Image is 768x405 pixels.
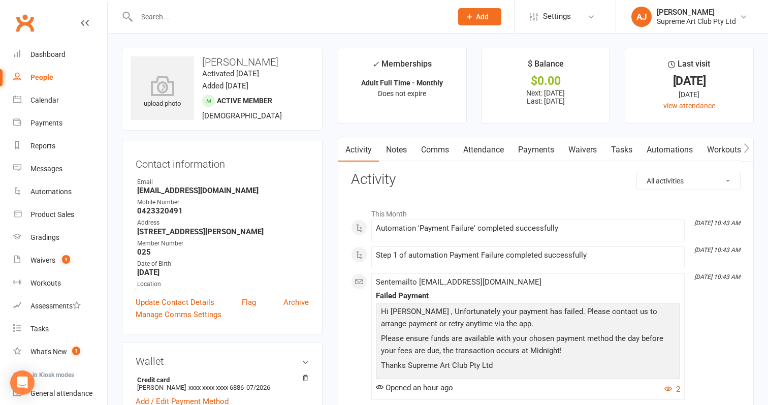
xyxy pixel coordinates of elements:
[664,383,680,395] button: 2
[13,112,107,135] a: Payments
[30,325,49,333] div: Tasks
[136,308,221,321] a: Manage Comms Settings
[202,81,248,90] time: Added [DATE]
[188,384,244,391] span: xxxx xxxx xxxx 6886
[136,375,309,393] li: [PERSON_NAME]
[137,279,309,289] div: Location
[663,102,715,110] a: view attendance
[202,111,282,120] span: [DEMOGRAPHIC_DATA]
[13,340,107,363] a: What's New1
[639,138,700,162] a: Automations
[338,138,379,162] a: Activity
[30,279,61,287] div: Workouts
[30,119,62,127] div: Payments
[456,138,511,162] a: Attendance
[13,226,107,249] a: Gradings
[10,370,35,395] div: Open Intercom Messenger
[131,56,314,68] h3: [PERSON_NAME]
[376,383,453,392] span: Opened an hour ago
[13,135,107,158] a: Reports
[372,59,379,69] i: ✓
[30,73,53,81] div: People
[351,172,741,188] h3: Activity
[378,305,678,332] p: Hi [PERSON_NAME] , Unfortunately your payment has failed. Please contact us to arrange payment or...
[13,180,107,203] a: Automations
[137,247,309,257] strong: 025
[361,79,443,87] strong: Adult Full Time - Monthly
[694,273,740,281] i: [DATE] 10:43 AM
[136,154,309,170] h3: Contact information
[13,43,107,66] a: Dashboard
[511,138,561,162] a: Payments
[134,10,445,24] input: Search...
[217,97,272,105] span: Active member
[528,57,564,76] div: $ Balance
[30,389,92,397] div: General attendance
[657,8,736,17] div: [PERSON_NAME]
[378,359,678,374] p: Thanks Supreme Art Club Pty Ltd
[414,138,456,162] a: Comms
[458,8,501,25] button: Add
[30,165,62,173] div: Messages
[137,227,309,236] strong: [STREET_ADDRESS][PERSON_NAME]
[351,203,741,220] li: This Month
[137,259,309,269] div: Date of Birth
[30,256,55,264] div: Waivers
[476,13,489,21] span: Add
[372,57,432,76] div: Memberships
[376,277,541,287] span: Sent email to [EMAIL_ADDRESS][DOMAIN_NAME]
[561,138,604,162] a: Waivers
[634,89,744,100] div: [DATE]
[62,255,70,264] span: 1
[634,76,744,86] div: [DATE]
[30,96,59,104] div: Calendar
[604,138,639,162] a: Tasks
[13,249,107,272] a: Waivers 1
[137,186,309,195] strong: [EMAIL_ADDRESS][DOMAIN_NAME]
[12,10,38,36] a: Clubworx
[13,89,107,112] a: Calendar
[378,332,678,359] p: Please ensure funds are available with your chosen payment method the day before your fees are du...
[13,158,107,180] a: Messages
[30,210,74,219] div: Product Sales
[30,50,66,58] div: Dashboard
[657,17,736,26] div: Supreme Art Club Pty Ltd
[30,348,67,356] div: What's New
[378,89,426,98] span: Does not expire
[700,138,748,162] a: Workouts
[376,224,680,233] div: Automation 'Payment Failure' completed successfully
[30,302,81,310] div: Assessments
[376,251,680,260] div: Step 1 of automation Payment Failure completed successfully
[137,218,309,228] div: Address
[136,356,309,367] h3: Wallet
[694,246,740,254] i: [DATE] 10:43 AM
[137,376,304,384] strong: Credit card
[242,296,256,308] a: Flag
[202,69,259,78] time: Activated [DATE]
[543,5,571,28] span: Settings
[13,203,107,226] a: Product Sales
[137,206,309,215] strong: 0423320491
[30,233,59,241] div: Gradings
[137,268,309,277] strong: [DATE]
[137,239,309,248] div: Member Number
[376,292,680,300] div: Failed Payment
[131,76,194,109] div: upload photo
[668,57,710,76] div: Last visit
[283,296,309,308] a: Archive
[631,7,652,27] div: AJ
[137,177,309,187] div: Email
[30,188,72,196] div: Automations
[137,198,309,207] div: Mobile Number
[72,347,80,355] span: 1
[491,89,600,105] p: Next: [DATE] Last: [DATE]
[13,295,107,318] a: Assessments
[694,220,740,227] i: [DATE] 10:43 AM
[13,66,107,89] a: People
[136,296,214,308] a: Update Contact Details
[13,272,107,295] a: Workouts
[30,142,55,150] div: Reports
[491,76,600,86] div: $0.00
[246,384,270,391] span: 07/2026
[13,318,107,340] a: Tasks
